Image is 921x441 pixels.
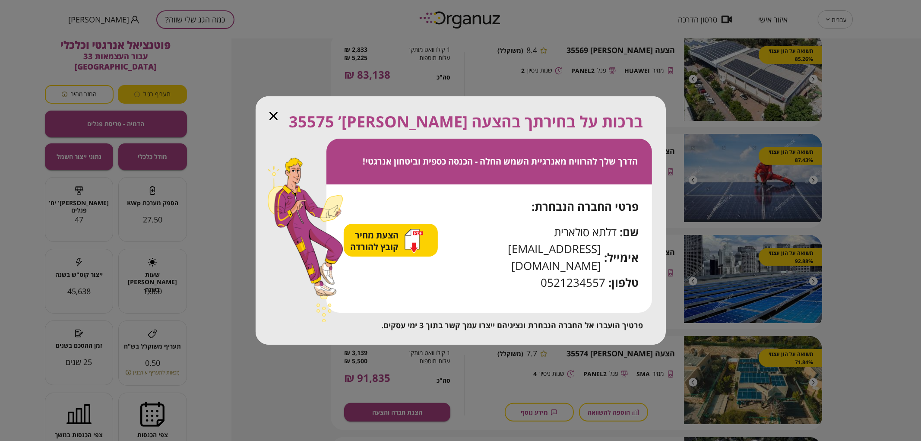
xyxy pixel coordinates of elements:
span: הדרך שלך להרוויח מאנרגיית השמש החלה - הכנסה כספית וביטחון אנרגטי! [363,155,638,167]
span: [EMAIL_ADDRESS][DOMAIN_NAME] [438,241,601,274]
span: אימייל: [605,249,639,266]
span: טלפון: [609,274,639,291]
button: הצעת מחיר קובץ להורדה [351,229,423,253]
span: דלתא סולארית [554,224,617,241]
div: פרטי החברה הנבחרת: [344,198,639,215]
span: הצעת מחיר קובץ להורדה [351,229,401,253]
span: ברכות על בחירתך בהצעה [PERSON_NAME]’ 35575 [289,110,643,133]
span: שם: [620,224,639,241]
span: 0521234557 [541,274,606,291]
span: פרטיך הועברו אל החברה הנבחרת ונציגיהם ייצרו עמך קשר בתוך 3 ימי עסקים. [382,320,643,330]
